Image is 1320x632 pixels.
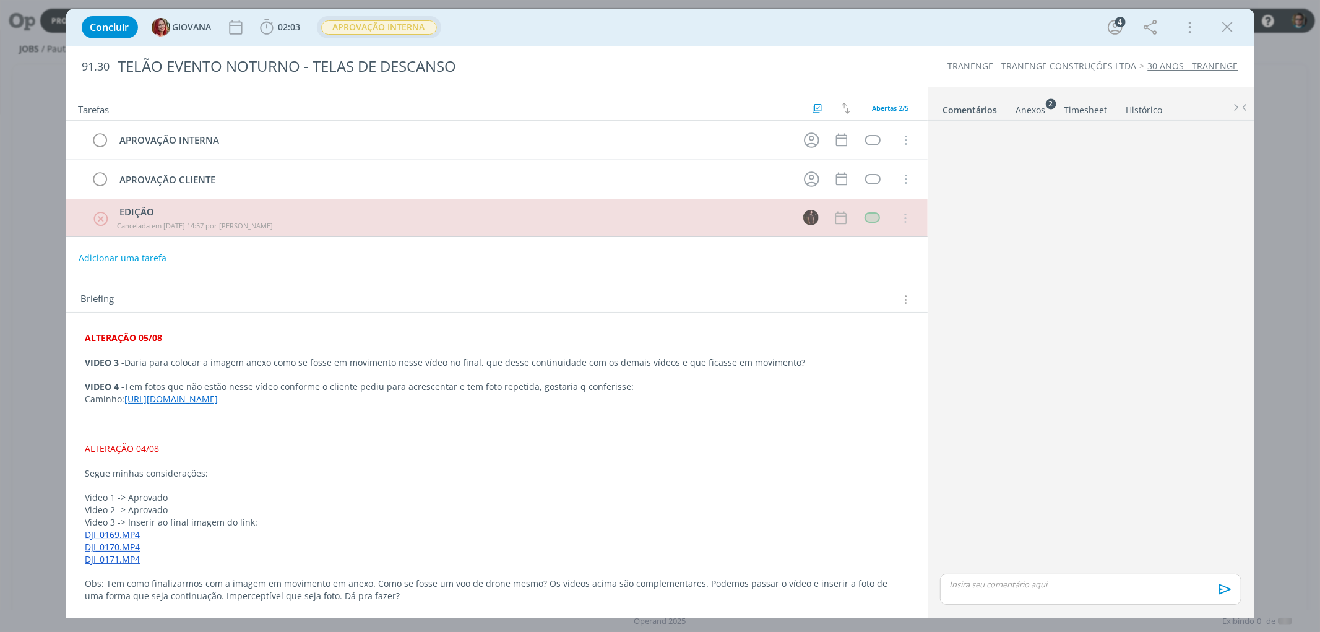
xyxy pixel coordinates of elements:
div: APROVAÇÃO INTERNA [114,132,793,148]
button: 4 [1105,17,1125,37]
p: Segue minhas considerações: [85,467,908,480]
div: APROVAÇÃO CLIENTE [114,172,793,188]
a: Timesheet [1064,98,1108,116]
a: 30 ANOS - TRANENGE [1148,60,1238,72]
button: APROVAÇÃO INTERNA [321,20,438,35]
a: TRANENGE - TRANENGE CONSTRUÇÕES LTDA [948,60,1137,72]
p: Video 2 -> Aprovado [85,504,908,516]
p: Tem fotos que não estão nesse vídeo conforme o cliente pediu para acrescentar e tem foto repetida... [85,381,908,393]
span: ALTERAÇÃO 04/08 [85,443,160,454]
div: TELÃO EVENTO NOTURNO - TELAS DE DESCANSO [113,51,751,82]
a: Histórico [1126,98,1163,116]
span: Tarefas [79,101,110,116]
a: DJI_0170.MP4 [85,541,140,553]
img: arrow-down-up.svg [842,103,850,114]
a: [URL][DOMAIN_NAME] [125,393,218,405]
button: Adicionar uma tarefa [78,247,167,269]
img: G [152,18,170,37]
span: Concluir [90,22,129,32]
span: Caminho: [85,393,125,405]
div: dialog [66,9,1254,618]
span: Cancelada em [DATE] 14:57 por [PERSON_NAME] [117,221,273,230]
span: 02:03 [278,21,301,33]
a: Comentários [943,98,998,116]
p: Video 1 -> Aprovado [85,491,908,504]
span: 91.30 [82,60,110,74]
span: APROVAÇÃO INTERNA [321,20,437,35]
a: DJI_0169.MP4 [85,529,140,540]
a: DJI_0171.MP4 [85,553,140,565]
div: 4 [1115,17,1126,27]
p: Daria para colocar a imagem anexo como se fosse em movimento nesse vídeo no final, que desse cont... [85,357,908,369]
button: 02:03 [257,17,304,37]
span: GIOVANA [173,23,212,32]
p: ___________________________________________________________________________ [85,418,908,430]
span: Briefing [81,292,114,308]
strong: ALTERAÇÃO 05/08 [85,332,163,344]
span: Abertas 2/5 [873,103,909,113]
strong: VIDEO 3 - [85,357,125,368]
div: Anexos [1016,104,1046,116]
button: GGIOVANA [152,18,212,37]
p: Video 3 -> Inserir ao final imagem do link: [85,516,908,529]
div: EDIÇÃO [114,205,792,219]
button: Concluir [82,16,138,38]
p: Obs: Tem como finalizarmos com a imagem em movimento em anexo. Como se fosse um voo de drone mesm... [85,578,908,602]
sup: 2 [1046,98,1056,109]
strong: VIDEO 4 - [85,381,125,392]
